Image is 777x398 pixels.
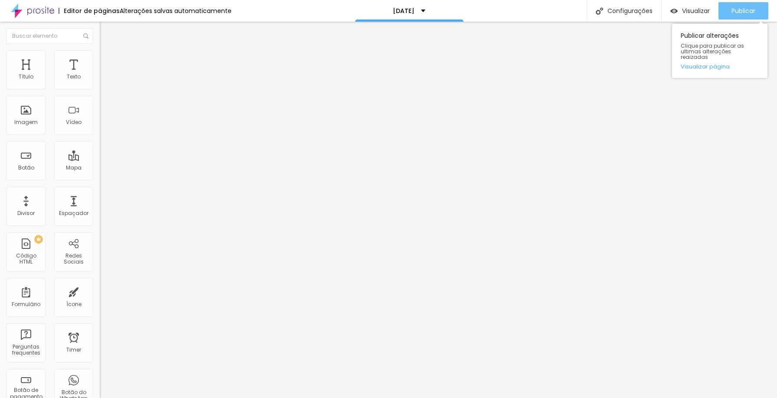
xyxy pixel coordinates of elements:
[100,22,777,398] iframe: Editor
[731,7,755,14] span: Publicar
[59,8,120,14] div: Editor de páginas
[66,165,82,171] div: Mapa
[56,253,91,265] div: Redes Sociais
[14,119,38,125] div: Imagem
[662,2,718,20] button: Visualizar
[66,119,82,125] div: Vídeo
[120,8,232,14] div: Alterações salvas automaticamente
[718,2,768,20] button: Publicar
[393,8,415,14] p: [DATE]
[9,253,43,265] div: Código HTML
[596,7,603,15] img: Icone
[59,210,88,216] div: Espaçador
[682,7,710,14] span: Visualizar
[681,64,759,69] a: Visualizar página
[66,301,82,307] div: Ícone
[681,43,759,60] span: Clique para publicar as ultimas alterações reaizadas
[12,301,40,307] div: Formulário
[18,165,34,171] div: Botão
[67,74,81,80] div: Texto
[672,24,767,78] div: Publicar alterações
[83,33,88,39] img: Icone
[7,28,93,44] input: Buscar elemento
[670,7,678,15] img: view-1.svg
[66,347,81,353] div: Timer
[17,210,35,216] div: Divisor
[19,74,33,80] div: Título
[9,344,43,356] div: Perguntas frequentes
